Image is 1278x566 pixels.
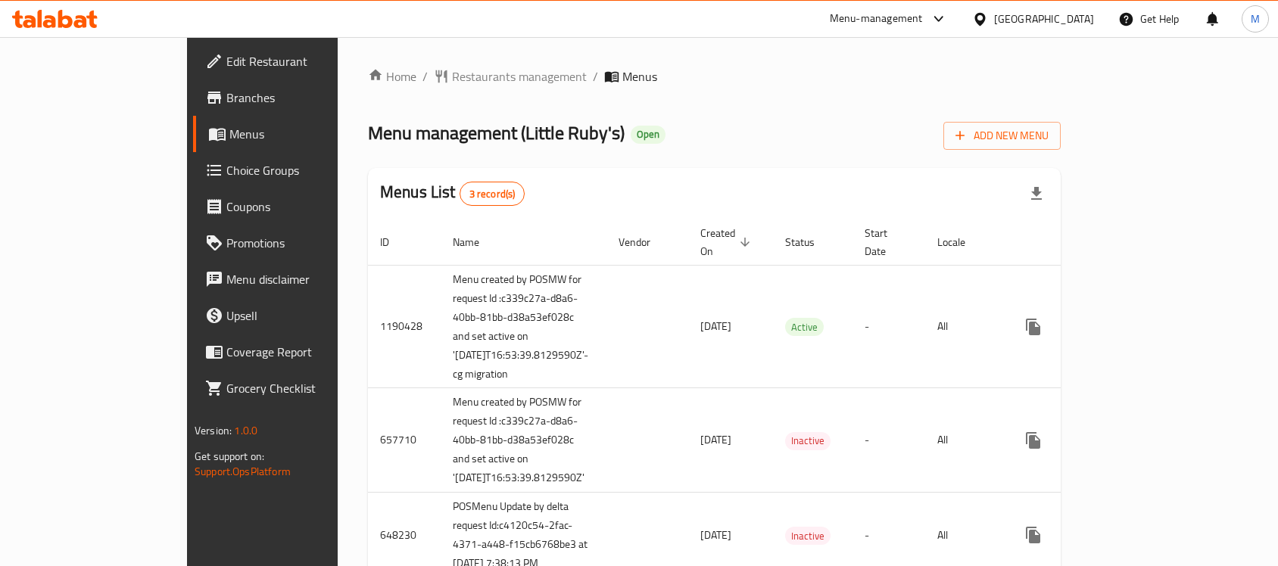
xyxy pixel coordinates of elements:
[193,225,401,261] a: Promotions
[453,233,499,251] span: Name
[1018,176,1055,212] div: Export file
[193,152,401,188] a: Choice Groups
[368,388,441,493] td: 657710
[193,297,401,334] a: Upsell
[434,67,587,86] a: Restaurants management
[460,182,525,206] div: Total records count
[631,128,665,141] span: Open
[1052,517,1088,553] button: Change Status
[226,197,388,216] span: Coupons
[785,318,824,336] div: Active
[830,10,923,28] div: Menu-management
[700,316,731,336] span: [DATE]
[195,421,232,440] span: Version:
[368,265,441,388] td: 1190428
[925,265,1003,388] td: All
[1015,517,1052,553] button: more
[460,187,525,201] span: 3 record(s)
[925,388,1003,493] td: All
[943,122,1061,150] button: Add New Menu
[1015,309,1052,345] button: more
[193,79,401,116] a: Branches
[1052,309,1088,345] button: Change Status
[226,234,388,252] span: Promotions
[619,233,670,251] span: Vendor
[226,343,388,361] span: Coverage Report
[368,67,1061,86] nav: breadcrumb
[226,306,388,325] span: Upsell
[234,421,257,440] span: 1.0.0
[195,462,291,481] a: Support.OpsPlatform
[193,370,401,406] a: Grocery Checklist
[195,446,264,466] span: Get support on:
[441,388,606,493] td: Menu created by POSMW for request Id :c339c27a-d8a6-40bb-81bb-d38a53ef028c and set active on '[DA...
[193,334,401,370] a: Coverage Report
[452,67,587,86] span: Restaurants management
[853,265,925,388] td: -
[593,67,598,86] li: /
[994,11,1094,27] div: [GEOGRAPHIC_DATA]
[700,525,731,545] span: [DATE]
[785,527,831,545] span: Inactive
[193,43,401,79] a: Edit Restaurant
[785,432,831,449] span: Inactive
[226,89,388,107] span: Branches
[422,67,428,86] li: /
[622,67,657,86] span: Menus
[193,116,401,152] a: Menus
[865,224,907,260] span: Start Date
[1052,422,1088,459] button: Change Status
[1003,219,1173,266] th: Actions
[1251,11,1260,27] span: M
[380,233,409,251] span: ID
[226,52,388,70] span: Edit Restaurant
[226,379,388,397] span: Grocery Checklist
[785,527,831,545] div: Inactive
[955,126,1049,145] span: Add New Menu
[937,233,985,251] span: Locale
[368,116,625,150] span: Menu management ( Little Ruby's )
[1015,422,1052,459] button: more
[229,125,388,143] span: Menus
[193,188,401,225] a: Coupons
[631,126,665,144] div: Open
[226,161,388,179] span: Choice Groups
[193,261,401,297] a: Menu disclaimer
[700,224,755,260] span: Created On
[853,388,925,493] td: -
[226,270,388,288] span: Menu disclaimer
[785,233,834,251] span: Status
[785,319,824,336] span: Active
[380,181,525,206] h2: Menus List
[441,265,606,388] td: Menu created by POSMW for request Id :c339c27a-d8a6-40bb-81bb-d38a53ef028c and set active on '[DA...
[700,430,731,449] span: [DATE]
